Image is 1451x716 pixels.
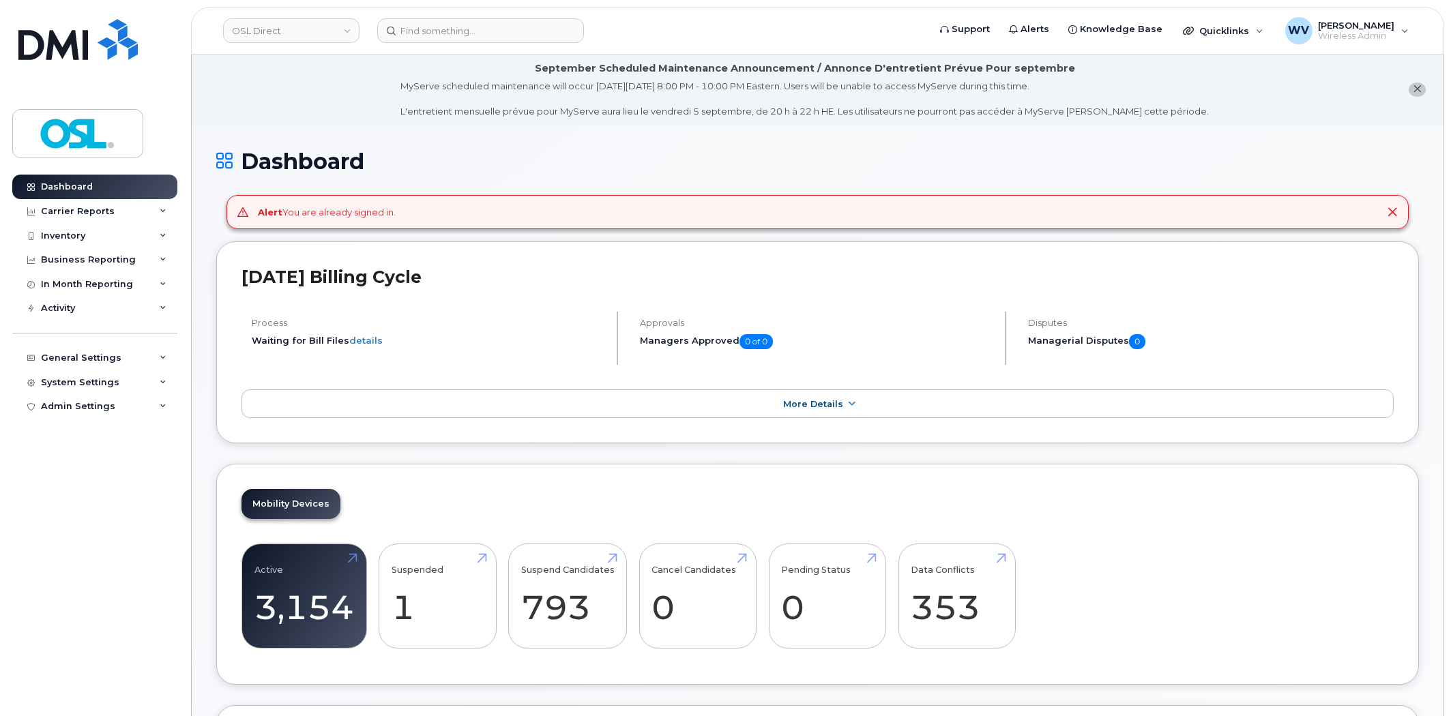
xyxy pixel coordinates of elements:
[640,334,993,349] h5: Managers Approved
[911,551,1003,641] a: Data Conflicts 353
[254,551,354,641] a: Active 3,154
[651,551,744,641] a: Cancel Candidates 0
[252,318,605,328] h4: Process
[535,61,1075,76] div: September Scheduled Maintenance Announcement / Annonce D'entretient Prévue Pour septembre
[216,149,1419,173] h1: Dashboard
[252,334,605,347] li: Waiting for Bill Files
[640,318,993,328] h4: Approvals
[258,207,282,218] strong: Alert
[400,80,1209,118] div: MyServe scheduled maintenance will occur [DATE][DATE] 8:00 PM - 10:00 PM Eastern. Users will be u...
[392,551,484,641] a: Suspended 1
[1028,334,1394,349] h5: Managerial Disputes
[258,206,396,219] div: You are already signed in.
[781,551,873,641] a: Pending Status 0
[241,489,340,519] a: Mobility Devices
[349,335,383,346] a: details
[783,399,843,409] span: More Details
[521,551,615,641] a: Suspend Candidates 793
[739,334,773,349] span: 0 of 0
[1028,318,1394,328] h4: Disputes
[1129,334,1145,349] span: 0
[241,267,1394,287] h2: [DATE] Billing Cycle
[1409,83,1426,97] button: close notification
